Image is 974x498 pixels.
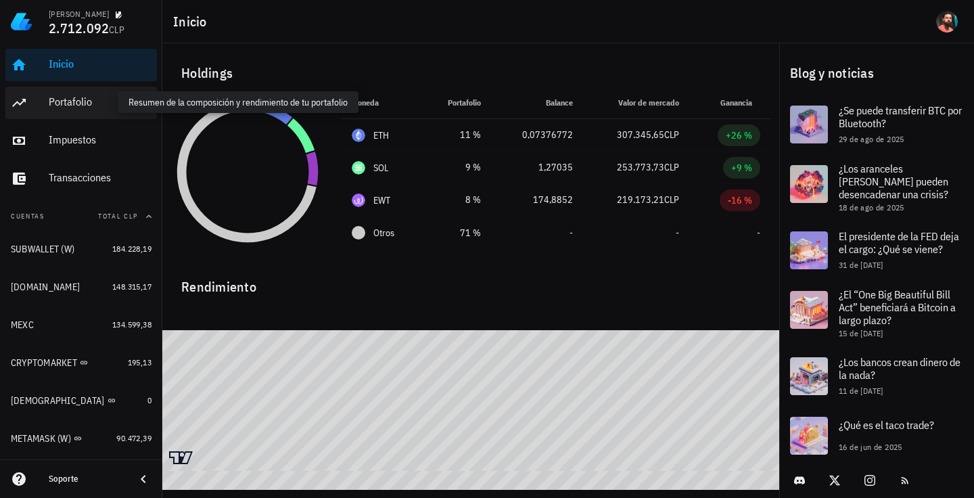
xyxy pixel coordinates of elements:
[617,194,664,206] span: 219.173,21
[676,227,679,239] span: -
[373,161,389,175] div: SOL
[503,160,573,175] div: 1,27035
[116,433,152,443] span: 90.472,39
[503,128,573,142] div: 0,07376772
[779,280,974,346] a: ¿El “One Big Beautiful Bill Act” beneficiará a Bitcoin a largo plazo? 15 de [DATE]
[731,161,752,175] div: +9 %
[779,346,974,406] a: ¿Los bancos crean dinero de la nada? 11 de [DATE]
[664,161,679,173] span: CLP
[49,171,152,184] div: Transacciones
[433,128,481,142] div: 11 %
[757,227,760,239] span: -
[128,357,152,367] span: 195,13
[49,133,152,146] div: Impuestos
[839,418,934,432] span: ¿Qué es el taco trade?
[373,129,390,142] div: ETH
[352,129,365,142] div: ETH-icon
[5,271,157,303] a: [DOMAIN_NAME] 148.315,17
[11,433,71,445] div: METAMASK (W)
[5,384,157,417] a: [DEMOGRAPHIC_DATA] 0
[49,19,109,37] span: 2.712.092
[147,395,152,405] span: 0
[839,162,948,201] span: ¿Los aranceles [PERSON_NAME] pueden desencadenar una crisis?
[422,87,492,119] th: Portafolio
[936,11,958,32] div: avatar
[503,193,573,207] div: 174,8852
[352,161,365,175] div: SOL-icon
[839,229,959,256] span: El presidente de la FED deja el cargo: ¿Qué se viene?
[373,194,391,207] div: EWT
[839,386,883,396] span: 11 de [DATE]
[49,95,152,108] div: Portafolio
[5,87,157,119] a: Portafolio
[112,281,152,292] span: 148.315,17
[839,328,883,338] span: 15 de [DATE]
[728,194,752,207] div: -16 %
[5,124,157,157] a: Impuestos
[839,288,956,327] span: ¿El “One Big Beautiful Bill Act” beneficiará a Bitcoin a largo plazo?
[720,97,760,108] span: Ganancia
[170,51,771,95] div: Holdings
[49,9,109,20] div: [PERSON_NAME]
[584,87,690,119] th: Valor de mercado
[839,104,962,130] span: ¿Se puede transferir BTC por Bluetooth?
[11,244,74,255] div: SUBWALLET (W)
[664,194,679,206] span: CLP
[11,357,77,369] div: CRYPTOMARKET
[5,200,157,233] button: CuentasTotal CLP
[112,244,152,254] span: 184.228,19
[779,154,974,221] a: ¿Los aranceles [PERSON_NAME] pueden desencadenar una crisis? 18 de ago de 2025
[169,451,193,464] a: Charting by TradingView
[617,129,664,141] span: 307.345,65
[11,11,32,32] img: LedgiFi
[779,406,974,466] a: ¿Qué es el taco trade? 16 de jun de 2025
[5,49,157,81] a: Inicio
[170,265,771,298] div: Rendimiento
[173,11,212,32] h1: Inicio
[5,162,157,195] a: Transacciones
[433,160,481,175] div: 9 %
[11,281,80,293] div: [DOMAIN_NAME]
[433,193,481,207] div: 8 %
[5,309,157,341] a: MEXC 134.599,38
[779,51,974,95] div: Blog y noticias
[839,355,960,382] span: ¿Los bancos crean dinero de la nada?
[352,194,365,207] div: EWT-icon
[11,395,105,407] div: [DEMOGRAPHIC_DATA]
[112,319,152,330] span: 134.599,38
[779,221,974,280] a: El presidente de la FED deja el cargo: ¿Qué se viene? 31 de [DATE]
[49,474,124,484] div: Soporte
[373,226,394,240] span: Otros
[433,226,481,240] div: 71 %
[726,129,752,142] div: +26 %
[5,346,157,379] a: CRYPTOMARKET 195,13
[5,422,157,455] a: METAMASK (W) 90.472,39
[839,202,904,212] span: 18 de ago de 2025
[341,87,422,119] th: Moneda
[98,212,138,221] span: Total CLP
[617,161,664,173] span: 253.773,73
[839,260,883,270] span: 31 de [DATE]
[570,227,573,239] span: -
[109,24,124,36] span: CLP
[779,95,974,154] a: ¿Se puede transferir BTC por Bluetooth? 29 de ago de 2025
[492,87,584,119] th: Balance
[11,319,34,331] div: MEXC
[839,442,902,452] span: 16 de jun de 2025
[5,233,157,265] a: SUBWALLET (W) 184.228,19
[664,129,679,141] span: CLP
[49,58,152,70] div: Inicio
[839,134,904,144] span: 29 de ago de 2025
